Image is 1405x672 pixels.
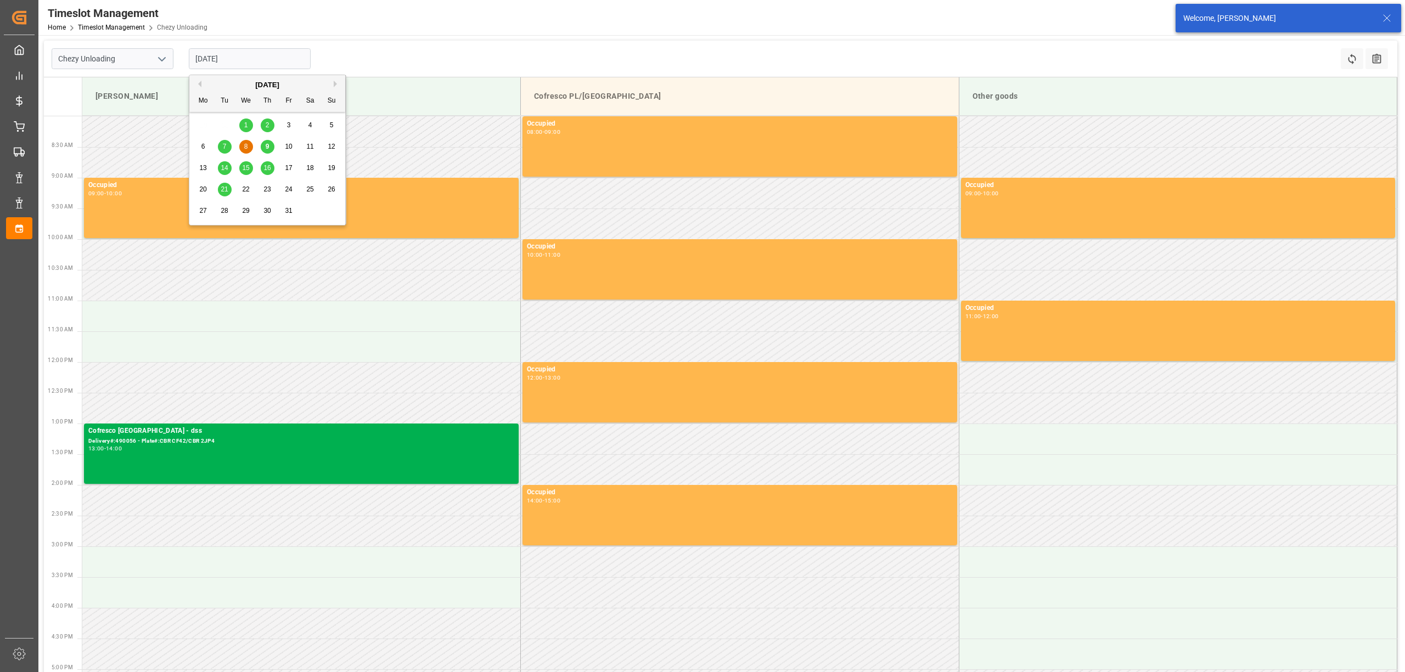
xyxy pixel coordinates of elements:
div: Choose Monday, October 6th, 2025 [196,140,210,154]
span: 19 [328,164,335,172]
span: 29 [242,207,249,214]
div: 09:00 [88,191,104,196]
div: Choose Thursday, October 2nd, 2025 [261,118,274,132]
span: 4:00 PM [52,603,73,609]
div: [PERSON_NAME] [91,86,512,106]
span: 9 [266,143,269,150]
span: 22 [242,185,249,193]
div: 12:00 [527,375,543,380]
div: Choose Saturday, October 18th, 2025 [304,161,317,175]
div: - [981,191,982,196]
span: 3 [287,121,291,129]
div: 12:00 [983,314,999,319]
span: 5:00 PM [52,664,73,670]
span: 14 [221,164,228,172]
span: 12:30 PM [48,388,73,394]
span: 11:00 AM [48,296,73,302]
div: - [104,191,106,196]
div: Sa [304,94,317,108]
div: Choose Sunday, October 19th, 2025 [325,161,339,175]
span: 4 [308,121,312,129]
div: 14:00 [106,446,122,451]
div: Choose Saturday, October 25th, 2025 [304,183,317,196]
div: Choose Sunday, October 5th, 2025 [325,118,339,132]
div: Choose Tuesday, October 21st, 2025 [218,183,232,196]
div: Choose Tuesday, October 14th, 2025 [218,161,232,175]
div: Choose Wednesday, October 8th, 2025 [239,140,253,154]
span: 13 [199,164,206,172]
div: Occupied [965,303,1391,314]
div: 11:00 [544,252,560,257]
div: Choose Friday, October 17th, 2025 [282,161,296,175]
div: Choose Thursday, October 16th, 2025 [261,161,274,175]
span: 10 [285,143,292,150]
div: Choose Wednesday, October 22nd, 2025 [239,183,253,196]
span: 5 [330,121,334,129]
div: - [543,375,544,380]
span: 26 [328,185,335,193]
button: Next Month [334,81,340,87]
span: 16 [263,164,271,172]
div: Choose Friday, October 3rd, 2025 [282,118,296,132]
div: Choose Friday, October 24th, 2025 [282,183,296,196]
div: Th [261,94,274,108]
div: Welcome, [PERSON_NAME] [1183,13,1372,24]
input: DD-MM-YYYY [189,48,311,69]
span: 7 [223,143,227,150]
div: Choose Wednesday, October 1st, 2025 [239,118,253,132]
div: Choose Tuesday, October 7th, 2025 [218,140,232,154]
a: Home [48,24,66,31]
div: month 2025-10 [193,115,342,222]
span: 3:30 PM [52,572,73,578]
div: We [239,94,253,108]
span: 10:00 AM [48,234,73,240]
span: 12:00 PM [48,357,73,363]
div: 09:00 [965,191,981,196]
div: Choose Sunday, October 12th, 2025 [325,140,339,154]
div: [DATE] [189,80,345,91]
div: Occupied [527,118,953,129]
div: Occupied [965,180,1391,191]
span: 1:00 PM [52,419,73,425]
span: 2:30 PM [52,511,73,517]
button: Previous Month [195,81,201,87]
div: 13:00 [544,375,560,380]
span: 23 [263,185,271,193]
div: Choose Thursday, October 30th, 2025 [261,204,274,218]
span: 27 [199,207,206,214]
div: Timeslot Management [48,5,207,21]
span: 28 [221,207,228,214]
div: 10:00 [106,191,122,196]
span: 9:30 AM [52,204,73,210]
span: 30 [263,207,271,214]
span: 20 [199,185,206,193]
div: 11:00 [965,314,981,319]
div: 13:00 [88,446,104,451]
input: Type to search/select [52,48,173,69]
div: Other goods [968,86,1389,106]
div: 08:00 [527,129,543,134]
span: 24 [285,185,292,193]
div: Choose Saturday, October 11th, 2025 [304,140,317,154]
div: 15:00 [544,498,560,503]
div: Choose Wednesday, October 29th, 2025 [239,204,253,218]
div: 09:00 [544,129,560,134]
div: Choose Sunday, October 26th, 2025 [325,183,339,196]
span: 21 [221,185,228,193]
span: 15 [242,164,249,172]
span: 3:00 PM [52,541,73,547]
span: 8:30 AM [52,142,73,148]
span: 11 [306,143,313,150]
div: Mo [196,94,210,108]
div: - [981,314,982,319]
div: Su [325,94,339,108]
span: 25 [306,185,313,193]
div: Cofresco PL/[GEOGRAPHIC_DATA] [530,86,950,106]
div: Fr [282,94,296,108]
span: 11:30 AM [48,326,73,332]
span: 18 [306,164,313,172]
div: Delivery#:490056 - Plate#:CBR CF42/CBR 2JP4 [88,437,514,446]
span: 9:00 AM [52,173,73,179]
div: Tu [218,94,232,108]
div: Choose Friday, October 10th, 2025 [282,140,296,154]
